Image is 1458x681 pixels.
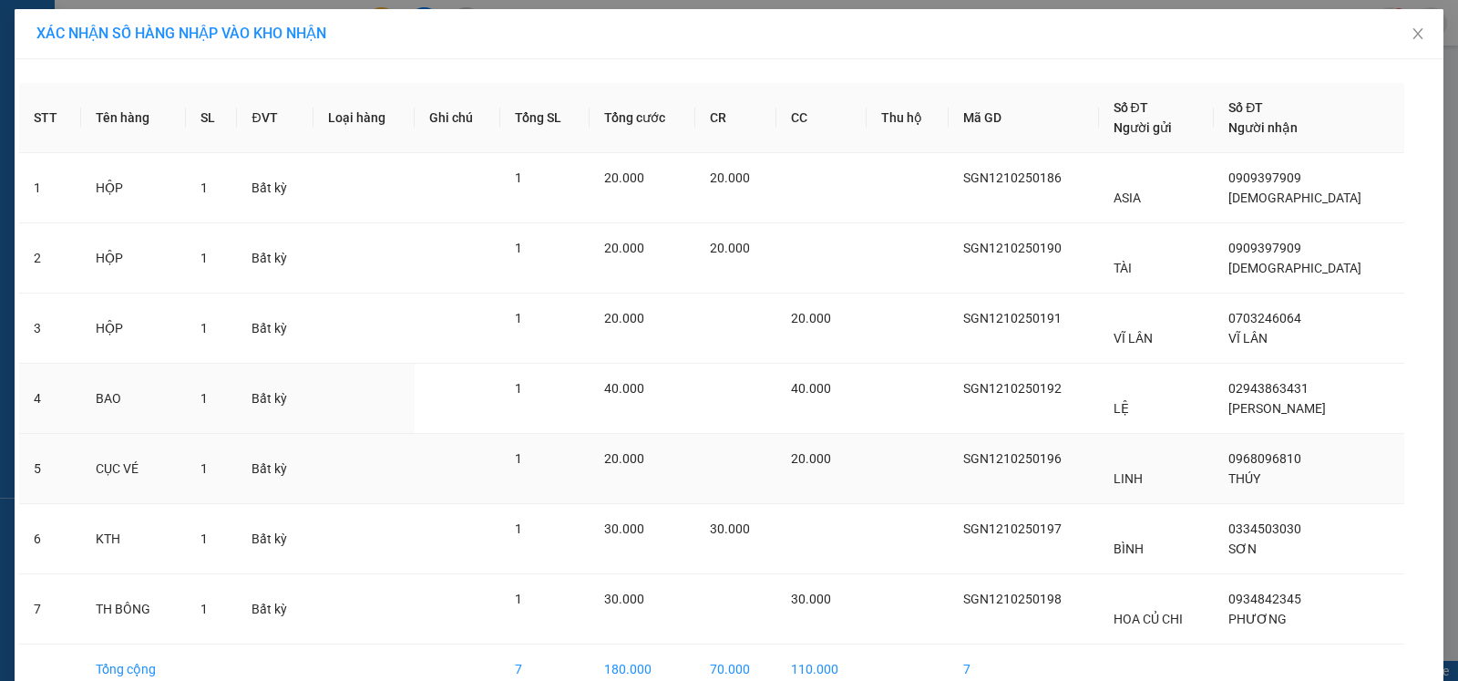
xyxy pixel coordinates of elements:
th: ĐVT [237,83,313,153]
span: THÚY [1228,471,1260,486]
td: BAO [81,364,186,434]
span: 20.000 [710,170,750,185]
span: [DEMOGRAPHIC_DATA] [1228,261,1361,275]
td: 3 [19,294,81,364]
span: SGN1210250186 [963,170,1062,185]
span: 1 [515,170,522,185]
td: Bất kỳ [237,364,313,434]
span: 1 [515,592,522,606]
span: 1 [200,391,208,406]
span: SGN1210250191 [963,311,1062,325]
td: 1 [19,153,81,223]
td: 2 [19,223,81,294]
th: Loại hàng [313,83,416,153]
span: 30.000 [604,592,644,606]
span: 40.000 [604,381,644,396]
th: SL [186,83,237,153]
button: Close [1392,9,1443,60]
td: Bất kỳ [237,223,313,294]
span: SGN1210250198 [963,592,1062,606]
span: 1 [200,602,208,616]
span: 30.000 [791,592,831,606]
td: Bất kỳ [237,434,313,504]
td: 4 [19,364,81,434]
span: 02943863431 [1228,381,1309,396]
span: XÁC NHẬN SỐ HÀNG NHẬP VÀO KHO NHẬN [36,25,326,42]
span: LỆ [1114,401,1129,416]
span: 0334503030 [1228,521,1301,536]
span: 30.000 [604,521,644,536]
td: HỘP [81,294,186,364]
span: SGN1210250196 [963,451,1062,466]
span: ASIA [1114,191,1141,205]
span: TÀI [1114,261,1132,275]
span: 20.000 [604,451,644,466]
span: Số ĐT [1228,100,1263,115]
span: 0934842345 [1228,592,1301,606]
th: Ghi chú [415,83,500,153]
td: TH BÔNG [81,574,186,645]
span: [PERSON_NAME] [1228,401,1326,416]
span: 1 [515,311,522,325]
th: Tên hàng [81,83,186,153]
span: 40.000 [791,381,831,396]
span: 20.000 [710,241,750,255]
td: CỤC VÉ [81,434,186,504]
td: Bất kỳ [237,504,313,574]
span: 1 [515,521,522,536]
td: HỘP [81,223,186,294]
span: 0968096810 [1228,451,1301,466]
span: 0909397909 [1228,241,1301,255]
span: 1 [200,321,208,335]
span: 20.000 [791,451,831,466]
span: Số ĐT [1114,100,1148,115]
span: 20.000 [604,311,644,325]
td: KTH [81,504,186,574]
span: SGN1210250197 [963,521,1062,536]
span: 30.000 [710,521,750,536]
span: 1 [200,531,208,546]
span: 20.000 [604,170,644,185]
th: Tổng cước [590,83,695,153]
span: BÌNH [1114,542,1144,556]
td: Bất kỳ [237,153,313,223]
th: Thu hộ [867,83,949,153]
span: [DEMOGRAPHIC_DATA] [1228,191,1361,205]
th: STT [19,83,81,153]
span: VĨ LÂN [1114,331,1153,346]
span: SƠN [1228,542,1257,556]
td: HỘP [81,153,186,223]
td: Bất kỳ [237,574,313,645]
span: 20.000 [791,311,831,325]
span: 20.000 [604,241,644,255]
th: CC [776,83,867,153]
span: close [1411,26,1425,41]
span: SGN1210250192 [963,381,1062,396]
span: 1 [515,451,522,466]
span: 1 [515,381,522,396]
th: CR [695,83,776,153]
span: 0909397909 [1228,170,1301,185]
span: PHƯƠNG [1228,612,1287,626]
span: LINH [1114,471,1143,486]
span: 0703246064 [1228,311,1301,325]
span: Người nhận [1228,120,1298,135]
td: 6 [19,504,81,574]
td: 5 [19,434,81,504]
span: SGN1210250190 [963,241,1062,255]
span: HOA CỦ CHI [1114,612,1183,626]
th: Mã GD [949,83,1098,153]
th: Tổng SL [500,83,589,153]
span: 1 [515,241,522,255]
td: 7 [19,574,81,645]
span: 1 [200,181,208,195]
span: 1 [200,461,208,476]
span: Người gửi [1114,120,1172,135]
span: 1 [200,251,208,265]
span: VĨ LÂN [1228,331,1268,346]
td: Bất kỳ [237,294,313,364]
